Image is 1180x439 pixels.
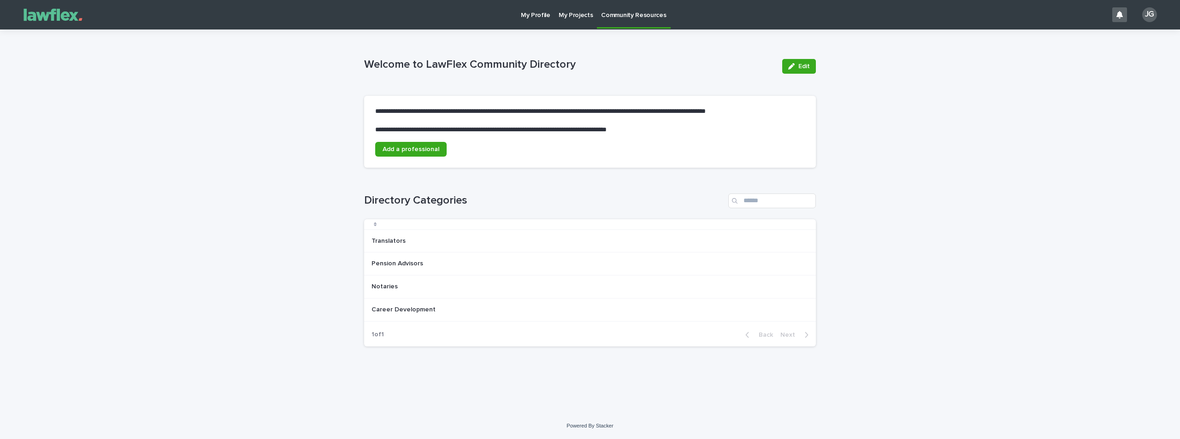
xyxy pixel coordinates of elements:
tr: NotariesNotaries [364,275,816,299]
input: Search [728,193,816,208]
span: Back [753,332,773,338]
span: Next [780,332,801,338]
p: Notaries [372,281,400,291]
tr: Pension AdvisorsPension Advisors [364,252,816,275]
button: Edit [782,59,816,74]
a: Powered By Stacker [566,423,613,428]
button: Next [777,331,816,339]
tr: TranslatorsTranslators [364,229,816,252]
span: Add a professional [383,146,439,152]
p: Pension Advisors [372,258,425,268]
p: Career Development [372,304,437,314]
a: Add a professional [375,142,447,157]
p: Translators [372,235,407,245]
tr: Career DevelopmentCareer Development [364,299,816,322]
p: 1 of 1 [364,323,391,346]
span: Edit [798,63,810,70]
button: Back [738,331,777,339]
h1: Directory Categories [364,194,725,207]
p: Welcome to LawFlex Community Directory [364,58,775,71]
div: JG [1142,7,1157,22]
img: Gnvw4qrBSHOAfo8VMhG6 [18,6,88,24]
